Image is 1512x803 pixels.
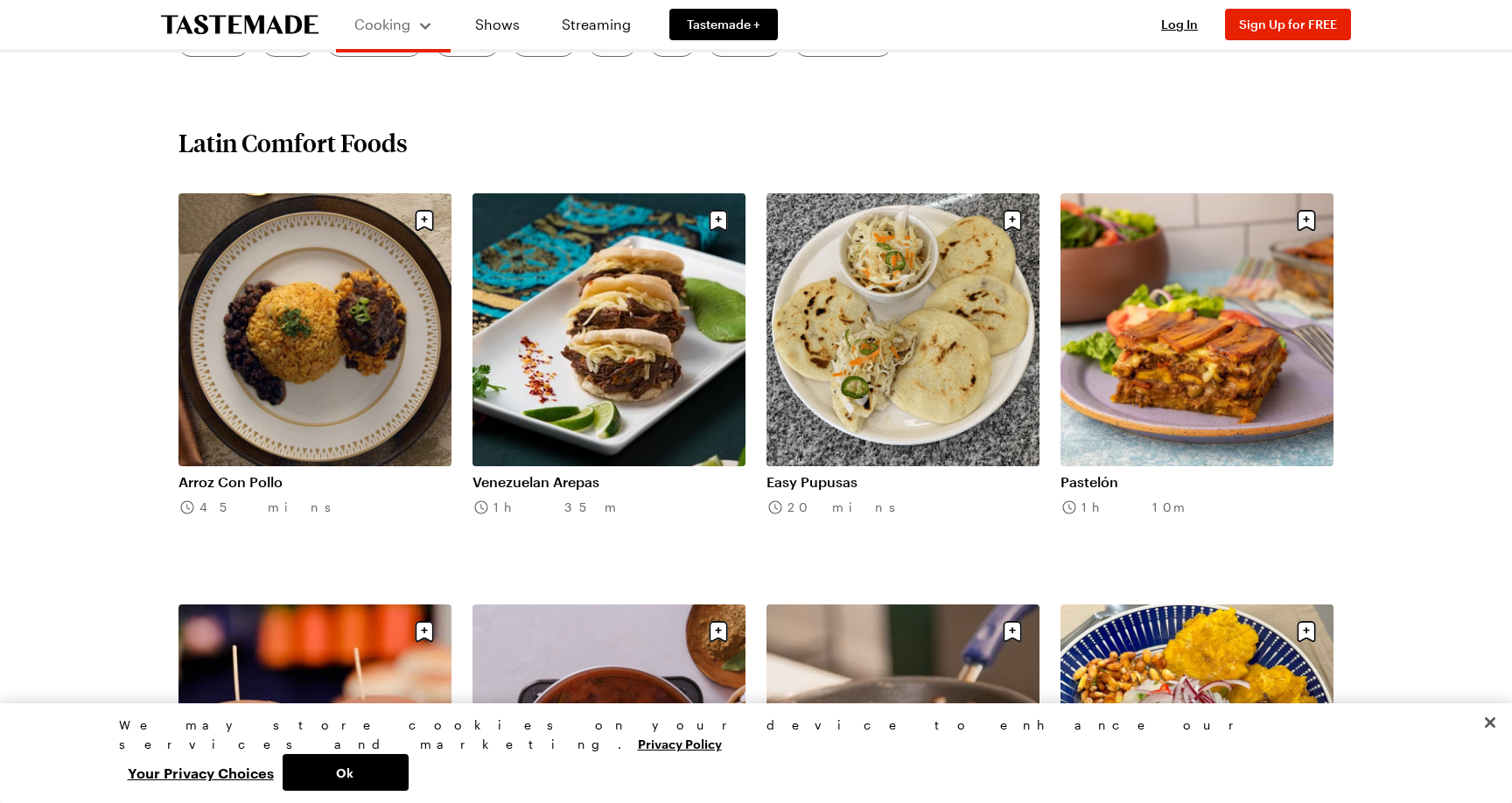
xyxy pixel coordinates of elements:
[766,473,1039,491] a: Easy Pupusas
[1060,473,1333,491] a: Pastelón
[178,127,408,158] h2: Latin Comfort Foods
[638,735,722,751] a: More information about your privacy, opens in a new tab
[119,716,1379,754] div: We may store cookies on your device to enhance our services and marketing.
[283,754,409,791] button: Ok
[1225,9,1351,40] button: Sign Up for FREE
[996,204,1029,237] button: Save recipe
[1161,17,1198,31] span: Log In
[1471,703,1509,742] button: Close
[472,473,745,491] a: Venezuelan Arepas
[996,615,1029,648] button: Save recipe
[1290,615,1323,648] button: Save recipe
[1290,204,1323,237] button: Save recipe
[119,716,1379,791] div: Privacy
[161,15,318,35] a: To Tastemade Home Page
[353,7,433,42] button: Cooking
[702,204,735,237] button: Save recipe
[408,204,441,237] button: Save recipe
[354,16,410,32] span: Cooking
[687,16,760,33] span: Tastemade +
[408,615,441,648] button: Save recipe
[119,754,283,791] button: Your Privacy Choices
[669,9,778,40] a: Tastemade +
[1239,17,1337,31] span: Sign Up for FREE
[1144,16,1214,33] button: Log In
[702,615,735,648] button: Save recipe
[178,473,451,491] a: Arroz Con Pollo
